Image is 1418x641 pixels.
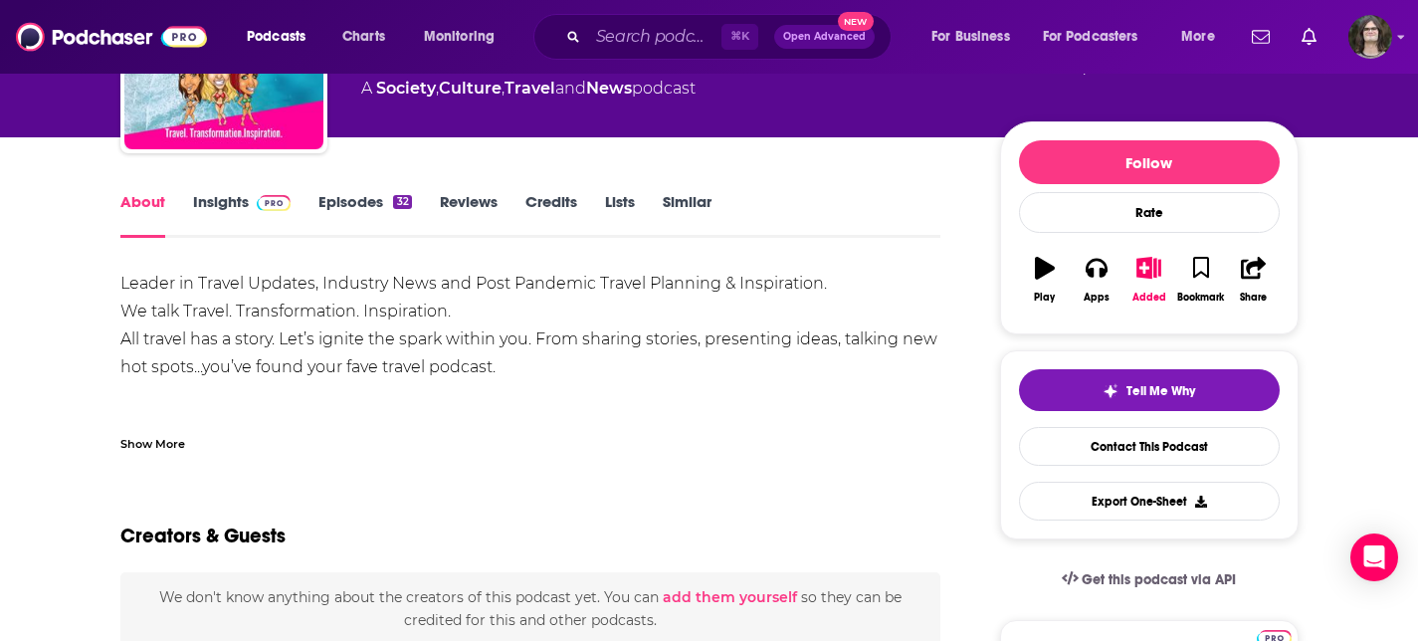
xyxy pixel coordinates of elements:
[318,192,411,238] a: Episodes32
[917,21,1035,53] button: open menu
[721,24,758,50] span: ⌘ K
[16,18,207,56] img: Podchaser - Follow, Share and Rate Podcasts
[1019,427,1280,466] a: Contact This Podcast
[1046,555,1253,604] a: Get this podcast via API
[1350,534,1398,581] div: Open Intercom Messenger
[439,79,502,98] a: Culture
[159,588,902,628] span: We don't know anything about the creators of this podcast yet . You can so they can be credited f...
[1227,244,1279,316] button: Share
[605,192,635,238] a: Lists
[1019,369,1280,411] button: tell me why sparkleTell Me Why
[774,25,875,49] button: Open AdvancedNew
[1177,292,1224,304] div: Bookmark
[1348,15,1392,59] button: Show profile menu
[1082,571,1236,588] span: Get this podcast via API
[1122,244,1174,316] button: Added
[502,79,505,98] span: ,
[555,79,586,98] span: and
[586,79,632,98] a: News
[410,21,520,53] button: open menu
[1126,383,1195,399] span: Tell Me Why
[1175,244,1227,316] button: Bookmark
[1181,23,1215,51] span: More
[1030,21,1167,53] button: open menu
[393,195,411,209] div: 32
[329,21,397,53] a: Charts
[1084,292,1110,304] div: Apps
[233,21,331,53] button: open menu
[1071,244,1122,316] button: Apps
[663,589,797,605] button: add them yourself
[342,23,385,51] span: Charts
[1019,244,1071,316] button: Play
[440,192,498,238] a: Reviews
[376,79,436,98] a: Society
[552,14,911,60] div: Search podcasts, credits, & more...
[1348,15,1392,59] img: User Profile
[1043,23,1138,51] span: For Podcasters
[120,192,165,238] a: About
[120,524,286,548] h2: Creators & Guests
[257,195,292,211] img: Podchaser Pro
[1103,383,1118,399] img: tell me why sparkle
[588,21,721,53] input: Search podcasts, credits, & more...
[1244,20,1278,54] a: Show notifications dropdown
[783,32,866,42] span: Open Advanced
[1034,292,1055,304] div: Play
[1348,15,1392,59] span: Logged in as jack14248
[436,79,439,98] span: ,
[931,23,1010,51] span: For Business
[525,192,577,238] a: Credits
[838,12,874,31] span: New
[1019,482,1280,521] button: Export One-Sheet
[663,192,711,238] a: Similar
[1132,292,1166,304] div: Added
[1019,192,1280,233] div: Rate
[247,23,305,51] span: Podcasts
[361,77,696,101] div: A podcast
[424,23,495,51] span: Monitoring
[1019,140,1280,184] button: Follow
[193,192,292,238] a: InsightsPodchaser Pro
[1240,292,1267,304] div: Share
[120,270,941,604] div: Leader in Travel Updates, Industry News and Post Pandemic Travel Planning & Inspiration. We talk ...
[1294,20,1324,54] a: Show notifications dropdown
[1167,21,1240,53] button: open menu
[505,79,555,98] a: Travel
